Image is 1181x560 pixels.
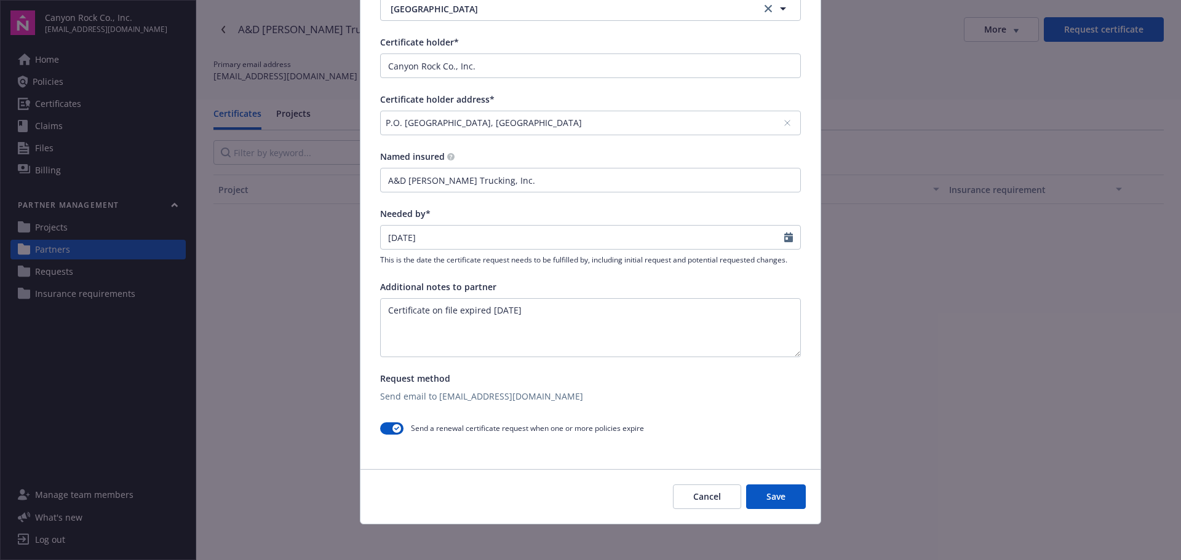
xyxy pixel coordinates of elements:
[391,2,737,15] span: [GEOGRAPHIC_DATA]
[380,372,801,385] div: Request method
[380,93,495,105] span: Certificate holder address*
[380,36,459,48] span: Certificate holder*
[761,1,776,16] a: clear selection
[380,390,801,403] div: Send email to [EMAIL_ADDRESS][DOMAIN_NAME]
[746,484,806,509] button: Save
[380,254,801,265] span: This is the date the certificate request needs to be fulfilled by, including initial request and ...
[380,281,496,293] span: Additional notes to partner
[380,111,801,135] button: P.O. [GEOGRAPHIC_DATA], [GEOGRAPHIC_DATA]
[380,298,801,357] textarea: Certificate on file expired [DATE]
[380,151,445,162] span: Named insured
[381,226,784,249] input: MM/DD/YYYY
[380,208,431,219] span: Needed by*
[673,484,741,509] button: Cancel
[411,423,644,433] span: Send a renewal certificate request when one or more policies expire
[784,232,793,242] svg: Calendar
[386,116,783,129] div: P.O. [GEOGRAPHIC_DATA], [GEOGRAPHIC_DATA]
